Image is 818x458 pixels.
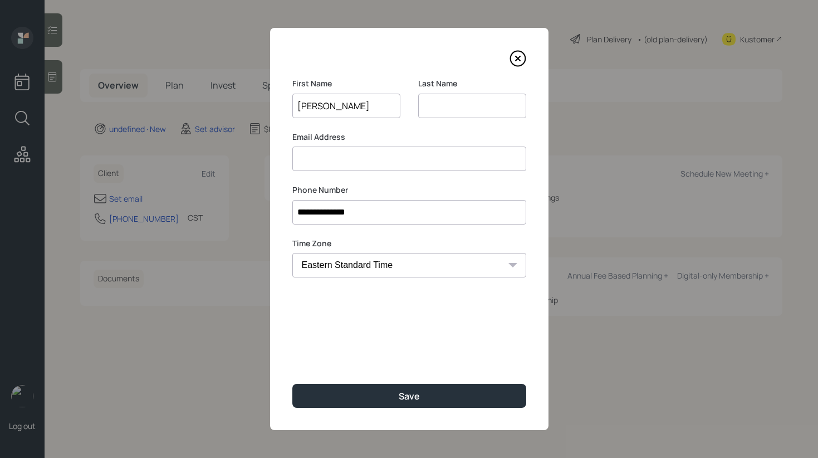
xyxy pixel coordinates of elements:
div: Save [399,390,420,402]
label: Time Zone [292,238,526,249]
label: Last Name [418,78,526,89]
button: Save [292,384,526,408]
label: First Name [292,78,400,89]
label: Phone Number [292,184,526,196]
label: Email Address [292,131,526,143]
